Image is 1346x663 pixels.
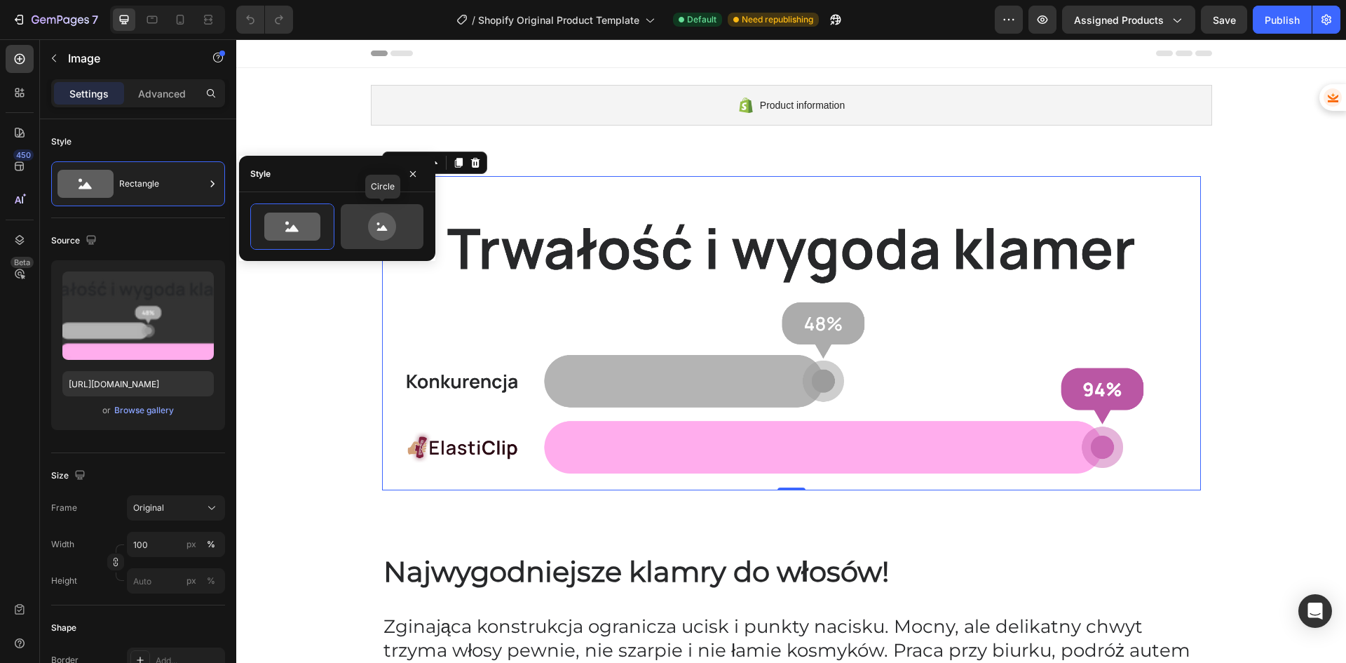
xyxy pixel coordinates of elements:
[62,371,214,396] input: https://example.com/image.jpg
[102,402,111,419] span: or
[138,86,186,101] p: Advanced
[1201,6,1247,34] button: Save
[478,13,639,27] span: Shopify Original Product Template
[183,572,200,589] button: %
[236,39,1346,663] iframe: Design area
[1213,14,1236,26] span: Save
[742,13,813,26] span: Need republishing
[183,536,200,553] button: %
[250,168,271,180] div: Style
[11,257,34,268] div: Beta
[6,6,104,34] button: 7
[186,538,196,551] div: px
[472,13,475,27] span: /
[1062,6,1195,34] button: Assigned Products
[1074,13,1164,27] span: Assigned Products
[51,622,76,634] div: Shape
[236,6,293,34] div: Undo/Redo
[207,575,215,587] div: %
[207,538,215,551] div: %
[51,538,74,551] label: Width
[1265,13,1300,27] div: Publish
[51,575,77,587] label: Height
[524,58,609,74] span: Product information
[114,404,174,417] div: Browse gallery
[127,532,225,557] input: px%
[127,568,225,594] input: px%
[92,11,98,28] p: 7
[68,50,187,67] p: Image
[687,13,716,26] span: Default
[13,149,34,161] div: 450
[51,502,77,514] label: Frame
[133,502,164,514] span: Original
[114,403,175,417] button: Browse gallery
[203,572,219,589] button: px
[1253,6,1312,34] button: Publish
[147,576,955,646] span: Zginająca konstrukcja ogranicza ucisk i punkty nacisku. Mocny, ale delikatny chwyt trzyma włosy p...
[163,117,193,130] div: Image
[51,135,72,148] div: Style
[119,168,205,200] div: Rectangle
[1298,594,1332,628] div: Open Intercom Messenger
[147,515,653,549] span: Najwygodniejsze klamry do włosów!
[51,232,100,250] div: Source
[146,154,965,434] img: gempages_585949737115452189-50afe64d-c9b8-45e6-89eb-ec7d43547434.png
[62,272,214,360] img: preview-image
[186,575,196,587] div: px
[203,536,219,553] button: px
[51,467,88,485] div: Size
[127,495,225,521] button: Original
[69,86,109,101] p: Settings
